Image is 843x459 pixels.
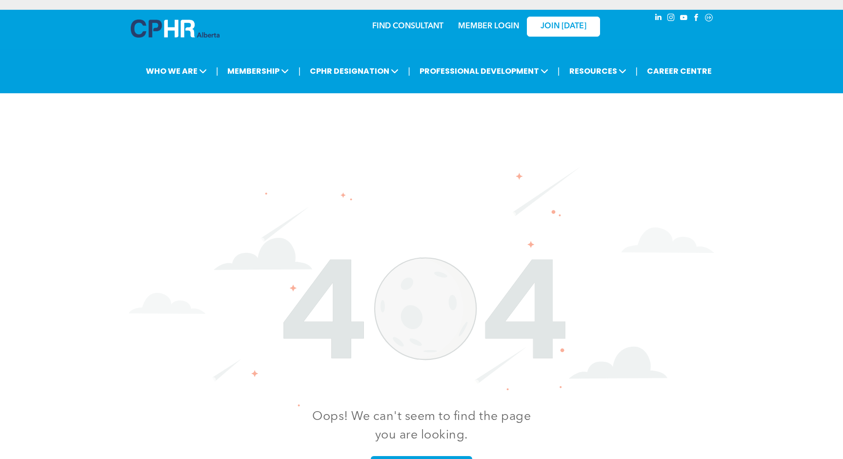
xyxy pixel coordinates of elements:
li: | [216,61,219,81]
a: linkedin [653,12,663,25]
a: Social network [703,12,714,25]
a: instagram [665,12,676,25]
span: MEMBERSHIP [224,62,292,80]
li: | [636,61,638,81]
a: JOIN [DATE] [527,17,600,37]
li: | [558,61,560,81]
span: Oops! We can't seem to find the page you are looking. [312,411,531,441]
span: CPHR DESIGNATION [307,62,401,80]
a: CAREER CENTRE [644,62,715,80]
a: youtube [678,12,689,25]
a: FIND CONSULTANT [372,22,443,30]
a: facebook [691,12,702,25]
span: PROFESSIONAL DEVELOPMENT [417,62,551,80]
span: RESOURCES [566,62,629,80]
img: The number 404 is surrounded by clouds and stars on a white background. [129,167,714,407]
span: WHO WE ARE [143,62,210,80]
span: JOIN [DATE] [541,22,586,31]
li: | [408,61,410,81]
img: A blue and white logo for cp alberta [131,20,220,38]
a: MEMBER LOGIN [458,22,519,30]
li: | [298,61,301,81]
